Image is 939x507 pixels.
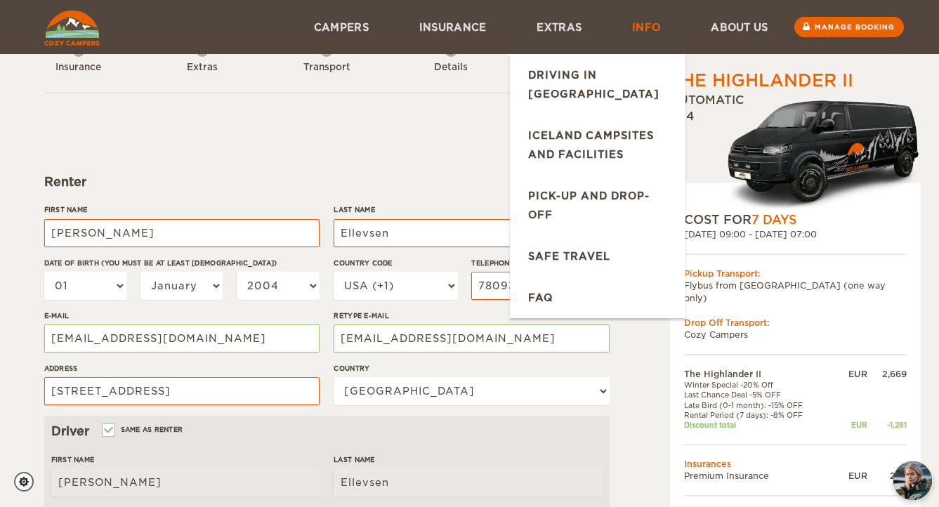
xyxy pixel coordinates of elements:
[510,114,685,175] a: Iceland Campsites and Facilities
[893,461,932,500] img: Freyja at Cozy Campers
[44,363,320,374] label: Address
[684,420,834,430] td: Discount total
[510,235,685,277] a: Safe Travel
[44,258,320,268] label: Date of birth (You must be at least [DEMOGRAPHIC_DATA])
[867,420,907,430] div: -1,281
[684,268,907,279] div: Pickup Transport:
[684,410,834,420] td: Rental Period (7 days): -8% OFF
[751,212,796,226] span: 7 Days
[51,423,603,440] div: Driver
[833,368,867,380] div: EUR
[164,61,241,74] div: Extras
[893,461,932,500] button: chat-button
[684,316,907,328] div: Drop Off Transport:
[103,423,183,436] label: Same as renter
[51,454,320,465] label: First Name
[833,469,867,481] div: EUR
[670,93,921,211] div: Automatic 4x4
[103,427,112,436] input: Same as renter
[44,310,320,321] label: E-mail
[471,272,609,300] input: e.g. 1 234 567 890
[684,380,834,390] td: Winter Special -20% Off
[288,61,365,74] div: Transport
[44,173,610,190] div: Renter
[334,468,602,496] input: e.g. Smith
[684,390,834,400] td: Last Chance Deal -5% OFF
[510,277,685,318] a: FAQ
[44,377,320,405] input: e.g. Street, City, Zip Code
[334,310,609,321] label: Retype E-mail
[44,324,320,353] input: e.g. example@example.com
[684,400,834,409] td: Late Bird (0-1 month): -15% OFF
[334,324,609,353] input: e.g. example@example.com
[833,420,867,430] div: EUR
[40,61,117,74] div: Insurance
[684,228,907,240] div: [DATE] 09:00 - [DATE] 07:00
[510,54,685,114] a: Driving in [GEOGRAPHIC_DATA]
[334,258,457,268] label: Country Code
[334,363,609,374] label: Country
[334,219,609,247] input: e.g. Smith
[44,11,100,46] img: Cozy Campers
[794,17,904,37] a: Manage booking
[867,469,907,481] div: 273
[684,469,834,481] td: Premium Insurance
[334,454,602,465] label: Last Name
[684,368,834,380] td: The Highlander II
[51,468,320,496] input: e.g. William
[684,328,907,340] td: Cozy Campers
[510,175,685,235] a: Pick-up and drop-off
[44,204,320,215] label: First Name
[867,368,907,380] div: 2,669
[726,96,921,211] img: HighlanderXL.png
[412,61,490,74] div: Details
[44,219,320,247] input: e.g. William
[684,279,907,303] td: Flybus from [GEOGRAPHIC_DATA] (one way only)
[334,204,609,215] label: Last Name
[670,69,853,93] div: The Highlander II
[471,258,609,268] label: Telephone
[684,211,907,228] div: COST FOR
[14,472,43,492] a: Cookie settings
[684,457,907,469] td: Insurances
